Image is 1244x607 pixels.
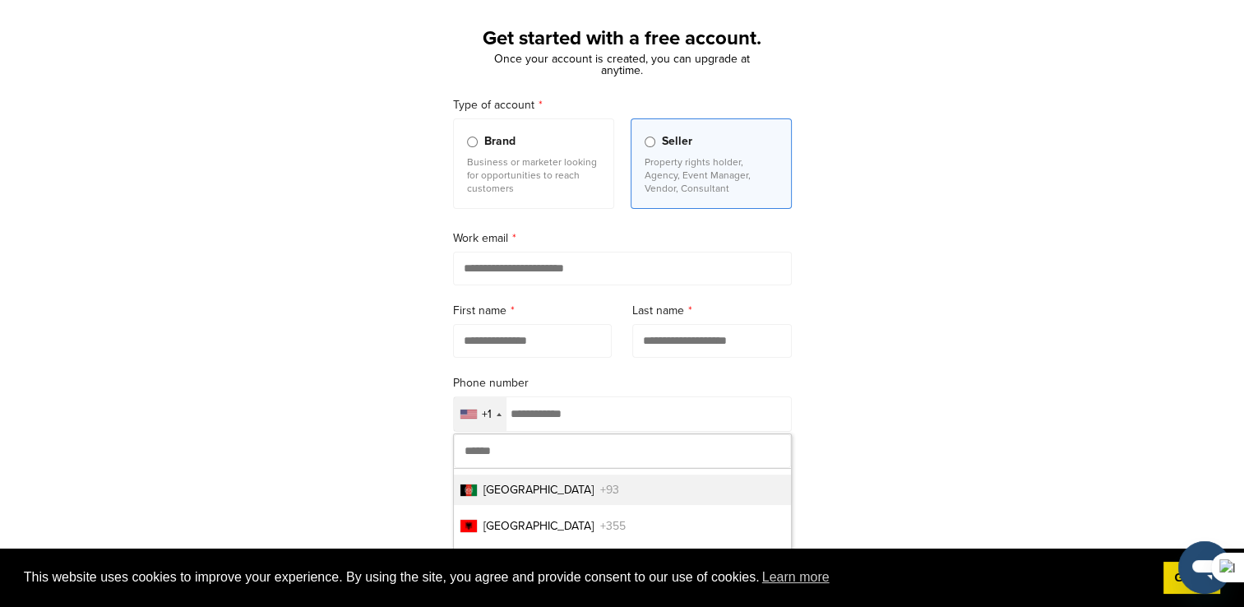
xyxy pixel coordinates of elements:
[467,137,478,147] input: Brand Business or marketer looking for opportunities to reach customers
[453,302,613,320] label: First name
[494,52,750,77] span: Once your account is created, you can upgrade at anytime.
[600,517,626,535] span: +355
[482,409,492,420] div: +1
[433,24,812,53] h1: Get started with a free account.
[467,155,600,195] p: Business or marketer looking for opportunities to reach customers
[1163,562,1220,595] a: dismiss cookie message
[454,397,506,431] div: Selected country
[632,302,792,320] label: Last name
[24,565,1150,590] span: This website uses cookies to improve your experience. By using the site, you agree and provide co...
[483,481,594,498] span: [GEOGRAPHIC_DATA]
[645,155,778,195] p: Property rights holder, Agency, Event Manager, Vendor, Consultant
[453,374,792,392] label: Phone number
[645,137,655,147] input: Seller Property rights holder, Agency, Event Manager, Vendor, Consultant
[600,481,619,498] span: +93
[662,132,692,151] span: Seller
[1178,541,1231,594] iframe: Tlačítko pro spuštění okna posílání zpráv
[483,517,594,535] span: [GEOGRAPHIC_DATA]
[453,96,792,114] label: Type of account
[760,565,832,590] a: learn more about cookies
[484,132,516,151] span: Brand
[453,229,792,248] label: Work email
